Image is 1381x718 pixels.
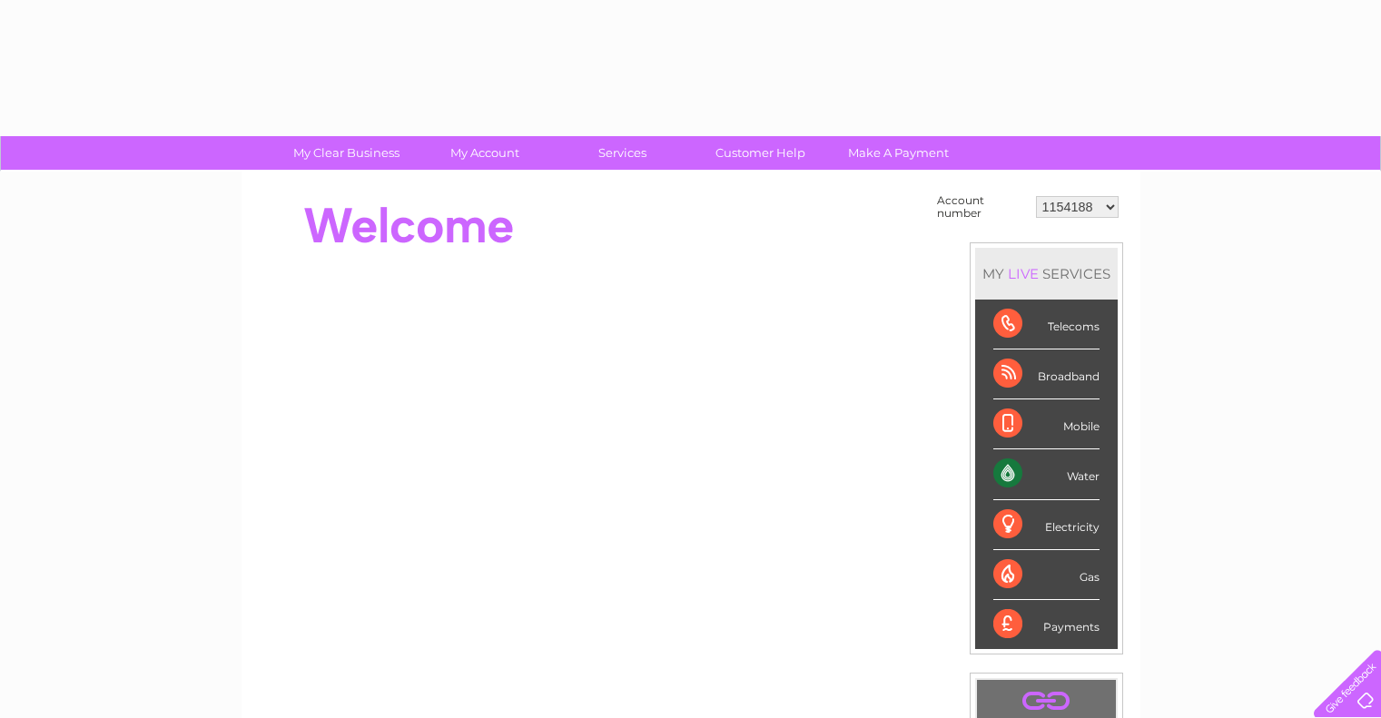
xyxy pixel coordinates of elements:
[271,136,421,170] a: My Clear Business
[932,190,1031,224] td: Account number
[993,300,1100,349] div: Telecoms
[824,136,973,170] a: Make A Payment
[1004,265,1042,282] div: LIVE
[993,449,1100,499] div: Water
[409,136,559,170] a: My Account
[993,550,1100,600] div: Gas
[993,500,1100,550] div: Electricity
[981,684,1111,716] a: .
[975,248,1118,300] div: MY SERVICES
[547,136,697,170] a: Services
[993,399,1100,449] div: Mobile
[993,600,1100,649] div: Payments
[686,136,835,170] a: Customer Help
[993,349,1100,399] div: Broadband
